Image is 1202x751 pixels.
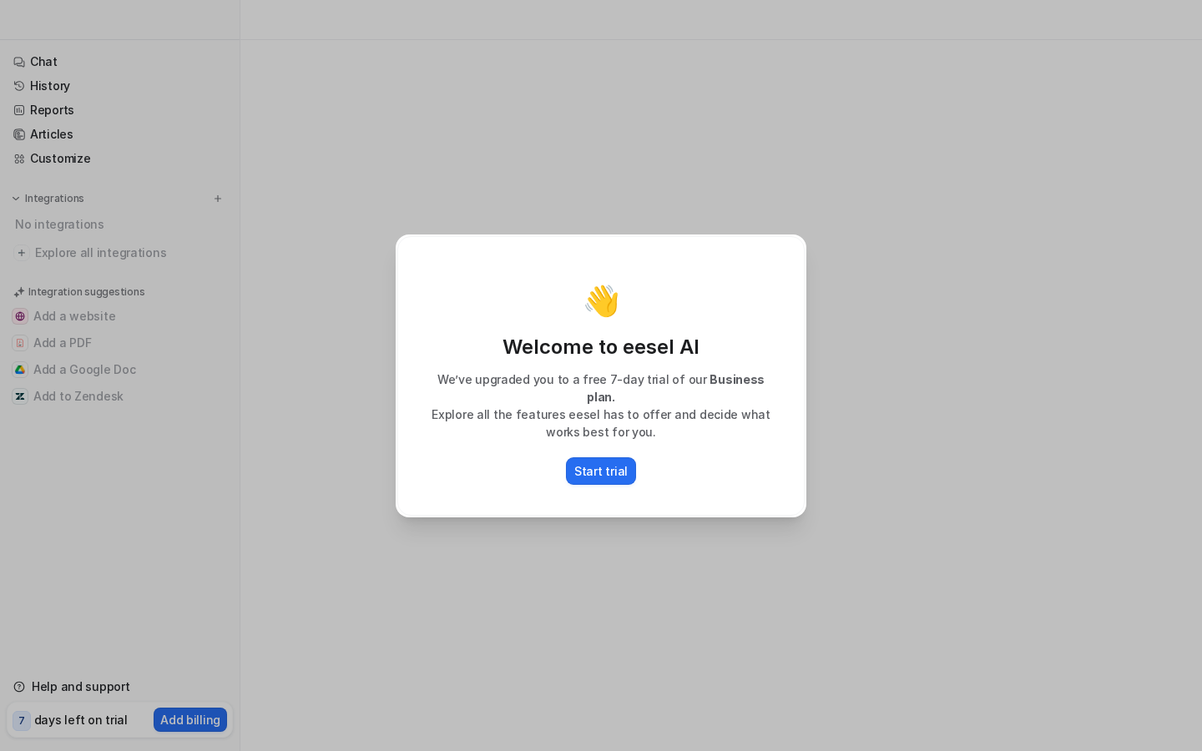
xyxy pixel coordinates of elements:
p: Welcome to eesel AI [415,334,787,360]
p: Explore all the features eesel has to offer and decide what works best for you. [415,406,787,441]
p: Start trial [574,462,628,480]
button: Start trial [566,457,636,485]
p: 👋 [583,284,620,317]
p: We’ve upgraded you to a free 7-day trial of our [415,370,787,406]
